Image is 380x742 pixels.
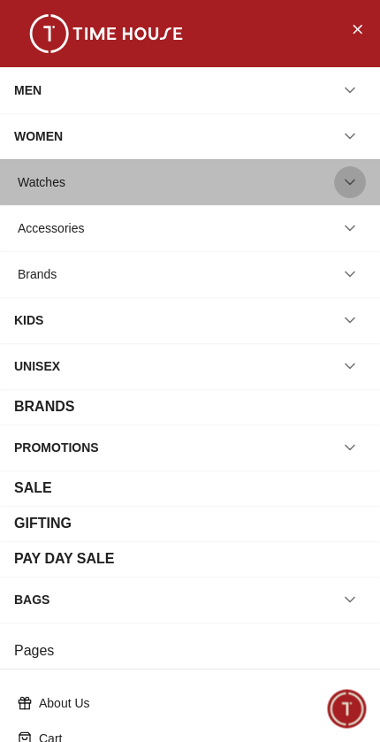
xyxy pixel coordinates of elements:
div: GIFTING [14,513,72,534]
div: PROMOTIONS [14,432,99,463]
div: SALE [14,478,52,499]
div: MEN [14,74,42,106]
div: KIDS [14,304,43,336]
div: Chat Widget [328,690,367,729]
p: About Us [39,694,355,712]
div: WOMEN [14,120,63,152]
div: Brands [18,258,57,290]
div: BAGS [14,584,49,616]
img: ... [18,14,194,53]
button: Close Menu [343,14,371,42]
div: PAY DAY SALE [14,548,115,570]
div: Watches [18,166,65,198]
div: BRANDS [14,396,74,417]
div: UNISEX [14,350,60,382]
div: Accessories [18,212,84,244]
